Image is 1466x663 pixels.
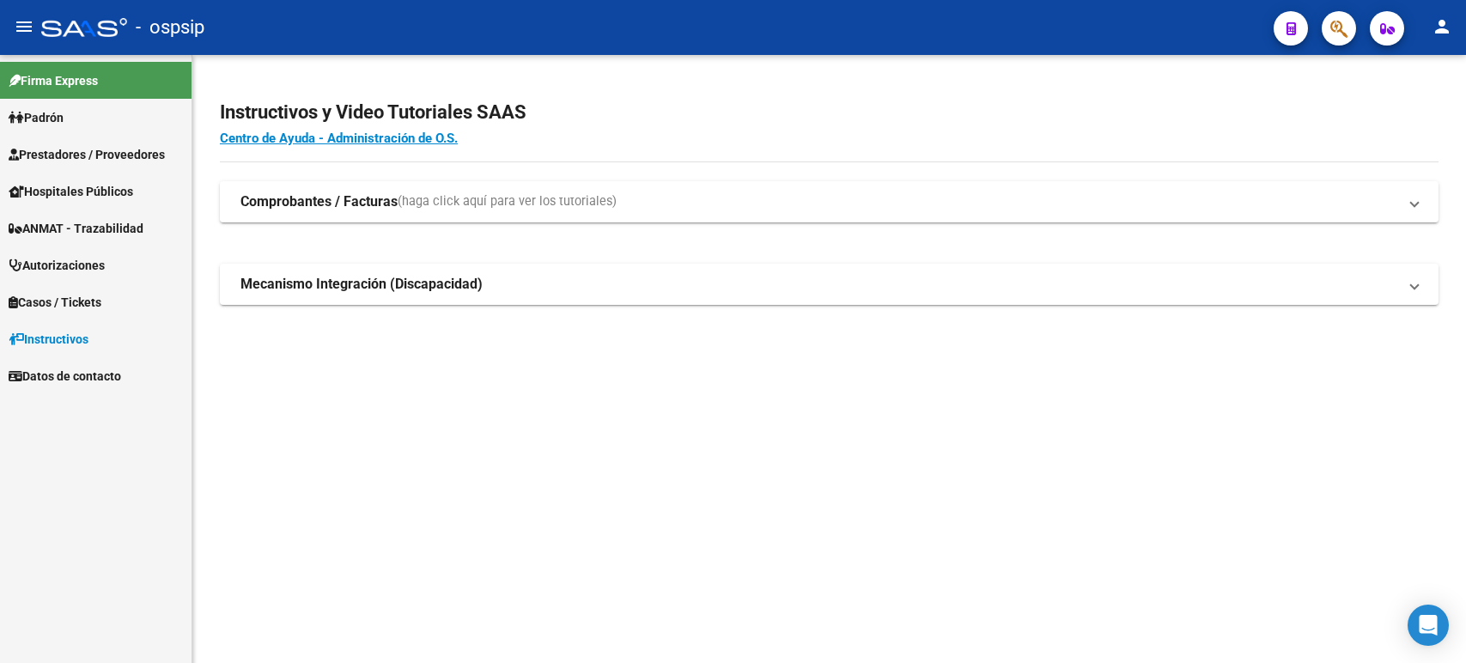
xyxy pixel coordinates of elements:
[9,71,98,90] span: Firma Express
[9,293,101,312] span: Casos / Tickets
[1408,605,1449,646] div: Open Intercom Messenger
[9,219,143,238] span: ANMAT - Trazabilidad
[9,256,105,275] span: Autorizaciones
[9,330,88,349] span: Instructivos
[14,16,34,37] mat-icon: menu
[240,275,483,294] strong: Mecanismo Integración (Discapacidad)
[136,9,204,46] span: - ospsip
[9,145,165,164] span: Prestadores / Proveedores
[220,264,1439,305] mat-expansion-panel-header: Mecanismo Integración (Discapacidad)
[9,182,133,201] span: Hospitales Públicos
[220,131,458,146] a: Centro de Ayuda - Administración de O.S.
[1432,16,1452,37] mat-icon: person
[9,367,121,386] span: Datos de contacto
[398,192,617,211] span: (haga click aquí para ver los tutoriales)
[240,192,398,211] strong: Comprobantes / Facturas
[220,181,1439,222] mat-expansion-panel-header: Comprobantes / Facturas(haga click aquí para ver los tutoriales)
[9,108,64,127] span: Padrón
[220,96,1439,129] h2: Instructivos y Video Tutoriales SAAS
